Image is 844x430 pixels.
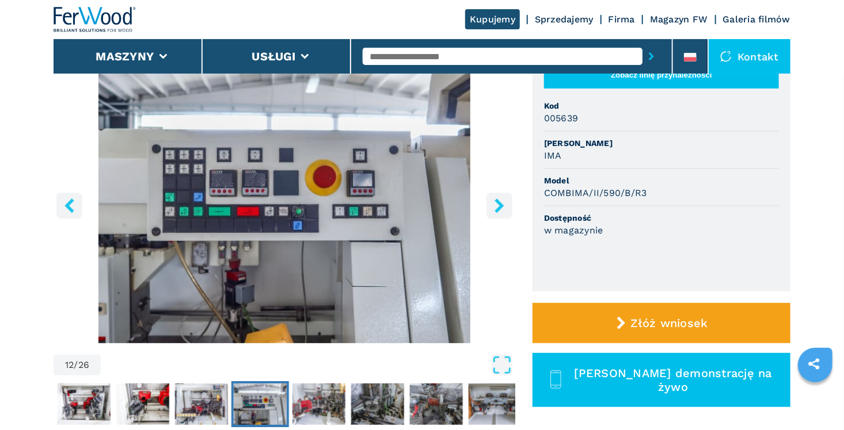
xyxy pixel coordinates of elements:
[252,49,296,63] button: Usługi
[173,381,230,427] button: Go to Slide 11
[544,62,779,89] button: Zobacz linię przynależności
[56,193,82,218] button: left-button
[114,381,172,427] button: Go to Slide 10
[544,224,603,237] h3: w magazynie
[58,383,111,425] img: 4d4d346d2077503921454a6ee9822e94
[650,14,708,25] a: Magazyn FW
[535,14,594,25] a: Sprzedajemy
[78,360,90,370] span: 26
[544,186,647,199] h3: COMBIMA/II/590/B/R3
[234,383,287,425] img: 3fe5d2f6c1b8337267caf3b345870f9a
[544,137,779,149] span: [PERSON_NAME]
[544,175,779,186] span: Model
[486,193,512,218] button: right-button
[465,9,520,29] a: Kupujemy
[631,316,708,330] span: Złóż wniosek
[609,14,635,25] a: Firma
[544,212,779,224] span: Dostępność
[54,64,515,343] img: Okleiniarko Formatyzerka Podwójna IMA COMBIMA/II/590/B/R3
[466,381,524,427] button: Go to Slide 16
[544,112,579,125] h3: 005639
[96,49,154,63] button: Maszyny
[469,383,522,425] img: 2364b3429a997730918c3c61bb4c7558
[642,43,660,70] button: submit-button
[709,39,790,74] div: Kontakt
[533,353,790,407] button: [PERSON_NAME] demonstrację na żywo
[54,64,515,343] div: Go to Slide 12
[351,383,404,425] img: 26aa7d4968916c349fcdb5f0ea6fc89b
[795,378,835,421] iframe: Chat
[544,100,779,112] span: Kod
[292,383,345,425] img: 32e2f156829e55348eebdd12031ac0e4
[723,14,791,25] a: Galeria filmów
[65,360,74,370] span: 12
[349,381,406,427] button: Go to Slide 14
[55,381,113,427] button: Go to Slide 9
[116,383,169,425] img: 54f4e07aa23ceedec221c67280aa6c10
[533,303,790,343] button: Złóż wniosek
[569,366,777,394] span: [PERSON_NAME] demonstrację na żywo
[800,350,828,378] a: sharethis
[231,381,289,427] button: Go to Slide 12
[104,355,512,375] button: Open Fullscreen
[175,383,228,425] img: eb54e36a63b805c8faf96a95401a5e5f
[290,381,348,427] button: Go to Slide 13
[720,51,732,62] img: Kontakt
[408,381,465,427] button: Go to Slide 15
[544,149,562,162] h3: IMA
[54,7,136,32] img: Ferwood
[410,383,463,425] img: 37a5fa2a688439f8a5ac8e7415dad2a0
[74,360,78,370] span: /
